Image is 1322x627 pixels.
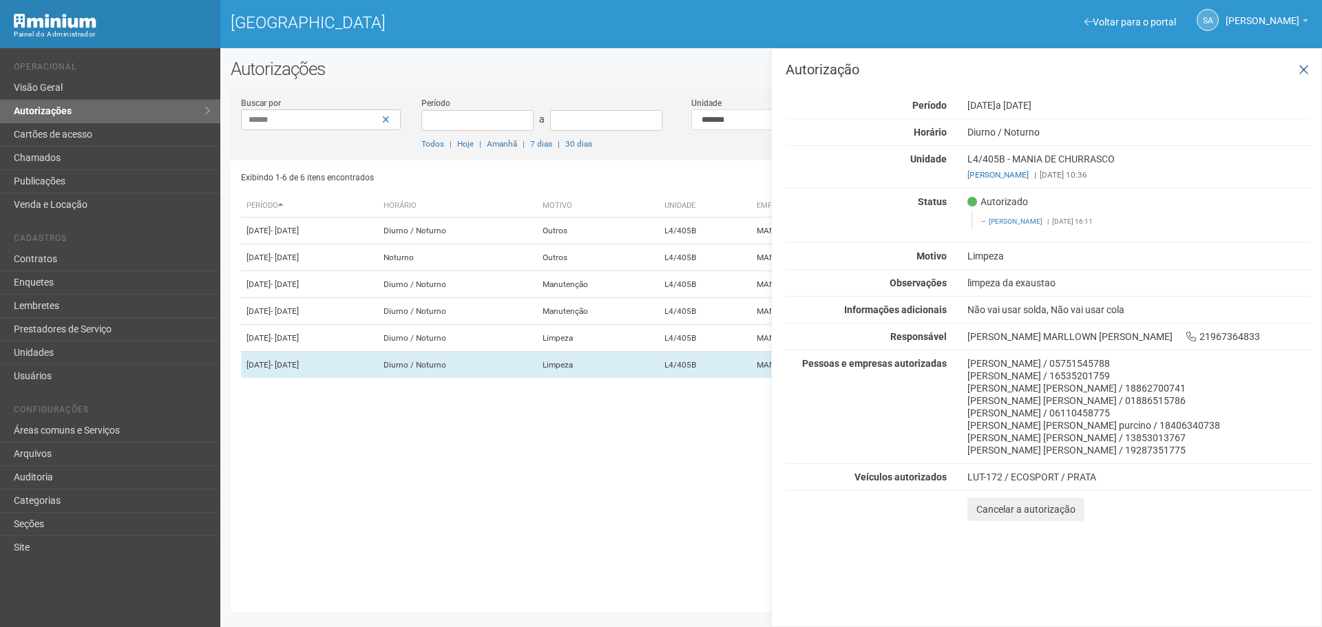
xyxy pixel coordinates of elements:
[14,62,210,76] li: Operacional
[918,196,947,207] strong: Status
[271,226,299,235] span: - [DATE]
[967,444,1311,456] div: [PERSON_NAME] [PERSON_NAME] / 19287351775
[967,471,1311,483] div: LUT-172 / ECOSPORT / PRATA
[989,217,1042,225] a: [PERSON_NAME]
[378,298,537,325] td: Diurno / Noturno
[241,271,378,298] td: [DATE]
[537,325,659,352] td: Limpeza
[537,271,659,298] td: Manutenção
[539,114,545,125] span: a
[957,126,1321,138] div: Diurno / Noturno
[659,298,751,325] td: L4/405B
[241,298,378,325] td: [DATE]
[914,127,947,138] strong: Horário
[271,333,299,343] span: - [DATE]
[916,251,947,262] strong: Motivo
[957,153,1321,181] div: L4/405B - MANIA DE CHURRASCO
[537,298,659,325] td: Manutenção
[537,217,659,244] td: Outros
[271,279,299,289] span: - [DATE]
[967,370,1311,382] div: [PERSON_NAME] / 16535201759
[967,407,1311,419] div: [PERSON_NAME] / 06110458775
[565,139,592,149] a: 30 dias
[1034,170,1036,180] span: |
[271,360,299,370] span: - [DATE]
[967,498,1084,521] button: Cancelar a autorização
[241,217,378,244] td: [DATE]
[231,59,1312,79] h2: Autorizações
[751,195,964,217] th: Empresa
[378,352,537,379] td: Diurno / Noturno
[957,330,1321,343] div: [PERSON_NAME] MARLLOWN [PERSON_NAME] 21967364833
[967,382,1311,394] div: [PERSON_NAME] [PERSON_NAME] / 18862700741
[1047,217,1049,225] span: |
[14,233,210,248] li: Cadastros
[751,271,964,298] td: MANIA DE CHURRASCO
[558,139,560,149] span: |
[241,352,378,379] td: [DATE]
[890,331,947,342] strong: Responsável
[378,217,537,244] td: Diurno / Noturno
[421,139,444,149] a: Todos
[967,195,1028,208] span: Autorizado
[659,325,751,352] td: L4/405B
[751,244,964,271] td: MANIA DE CHURRASCO
[241,97,281,109] label: Buscar por
[378,325,537,352] td: Diurno / Noturno
[957,277,1321,289] div: limpeza da exaustao
[854,471,947,482] strong: Veículos autorizados
[1226,2,1299,26] span: Silvio Anjos
[14,28,210,41] div: Painel do Administrador
[271,306,299,316] span: - [DATE]
[537,352,659,379] td: Limpeza
[996,100,1031,111] span: a [DATE]
[957,250,1321,262] div: Limpeza
[967,394,1311,407] div: [PERSON_NAME] [PERSON_NAME] / 01886515786
[751,217,964,244] td: MANIA DE CHURRASCO
[659,217,751,244] td: L4/405B
[751,298,964,325] td: MANIA DE CHURRASCO
[786,63,1311,76] h3: Autorização
[659,244,751,271] td: L4/405B
[421,97,450,109] label: Período
[241,195,378,217] th: Período
[912,100,947,111] strong: Período
[537,244,659,271] td: Outros
[890,277,947,288] strong: Observações
[231,14,761,32] h1: [GEOGRAPHIC_DATA]
[271,253,299,262] span: - [DATE]
[457,139,474,149] a: Hoje
[450,139,452,149] span: |
[1226,17,1308,28] a: [PERSON_NAME]
[479,139,481,149] span: |
[967,170,1029,180] a: [PERSON_NAME]
[378,271,537,298] td: Diurno / Noturno
[910,153,947,164] strong: Unidade
[14,405,210,419] li: Configurações
[537,195,659,217] th: Motivo
[967,432,1311,444] div: [PERSON_NAME] [PERSON_NAME] / 13853013767
[691,97,722,109] label: Unidade
[751,325,964,352] td: MANIA DE CHURRASCO
[241,167,767,188] div: Exibindo 1-6 de 6 itens encontrados
[957,99,1321,111] div: [DATE]
[751,352,964,379] td: MANIA DE CHURRASCO
[967,419,1311,432] div: [PERSON_NAME] [PERSON_NAME] purcino / 18406340738
[523,139,525,149] span: |
[241,325,378,352] td: [DATE]
[844,304,947,315] strong: Informações adicionais
[487,139,517,149] a: Amanhã
[967,169,1311,181] div: [DATE] 10:36
[967,357,1311,370] div: [PERSON_NAME] / 05751545788
[530,139,552,149] a: 7 dias
[802,358,947,369] strong: Pessoas e empresas autorizadas
[241,244,378,271] td: [DATE]
[378,195,537,217] th: Horário
[1197,9,1219,31] a: SA
[378,244,537,271] td: Noturno
[659,195,751,217] th: Unidade
[659,352,751,379] td: L4/405B
[1084,17,1176,28] a: Voltar para o portal
[957,304,1321,316] div: Não vai usar solda, Não vai usar cola
[980,217,1303,226] footer: [DATE] 16:11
